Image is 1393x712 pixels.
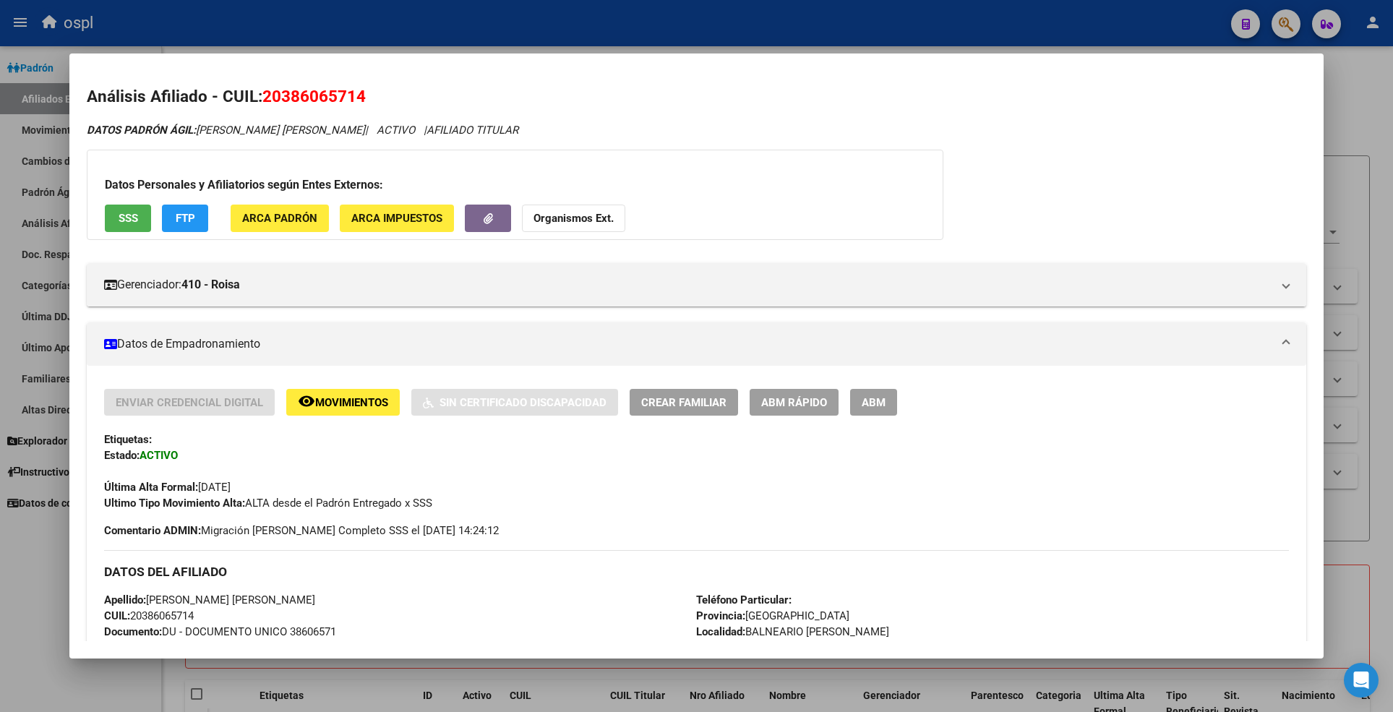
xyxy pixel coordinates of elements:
button: Enviar Credencial Digital [104,389,275,416]
button: ARCA Padrón [231,205,329,231]
button: ABM [850,389,897,416]
span: ARCA Padrón [242,213,317,226]
button: Sin Certificado Discapacidad [411,389,618,416]
span: ABM [862,396,886,409]
mat-expansion-panel-header: Gerenciador:410 - Roisa [87,263,1306,306]
span: 20386065714 [104,609,194,622]
span: 20386065714 [262,87,366,106]
button: FTP [162,205,208,231]
span: [GEOGRAPHIC_DATA] [696,609,849,622]
strong: Apellido: [104,593,146,606]
strong: 410 - Roisa [181,276,240,293]
mat-panel-title: Datos de Empadronamiento [104,335,1271,353]
mat-expansion-panel-header: Datos de Empadronamiento [87,322,1306,366]
span: Movimientos [315,396,388,409]
h3: DATOS DEL AFILIADO [104,564,1288,580]
span: AFILIADO TITULAR [427,124,518,137]
span: [PERSON_NAME] [PERSON_NAME] [87,124,365,137]
span: Enviar Credencial Digital [116,396,263,409]
span: Crear Familiar [641,396,726,409]
strong: ACTIVO [140,449,178,462]
span: ABM Rápido [761,396,827,409]
strong: Estado: [104,449,140,462]
mat-icon: remove_red_eye [298,393,315,410]
strong: DATOS PADRÓN ÁGIL: [87,124,196,137]
span: SSS [119,213,138,226]
span: BALNEARIO [PERSON_NAME] [696,625,889,638]
span: ALTA desde el Padrón Entregado x SSS [104,497,432,510]
span: [PERSON_NAME] [PERSON_NAME] [104,593,315,606]
strong: Documento: [104,625,162,638]
span: Migración [PERSON_NAME] Completo SSS el [DATE] 14:24:12 [104,523,499,539]
button: Crear Familiar [630,389,738,416]
div: Open Intercom Messenger [1344,663,1379,698]
h3: Datos Personales y Afiliatorios según Entes Externos: [105,176,925,194]
strong: Provincia: [696,609,745,622]
button: SSS [105,205,151,231]
strong: Etiquetas: [104,433,152,446]
span: ARCA Impuestos [351,213,442,226]
h2: Análisis Afiliado - CUIL: [87,85,1306,109]
strong: CUIL: [104,609,130,622]
i: | ACTIVO | [87,124,518,137]
strong: Organismos Ext. [533,213,614,226]
button: ARCA Impuestos [340,205,454,231]
span: FTP [176,213,195,226]
button: Organismos Ext. [522,205,625,231]
strong: Localidad: [696,625,745,638]
strong: Comentario ADMIN: [104,524,201,537]
mat-panel-title: Gerenciador: [104,276,1271,293]
strong: Ultimo Tipo Movimiento Alta: [104,497,245,510]
strong: Teléfono Particular: [696,593,792,606]
span: [DATE] [104,481,231,494]
span: DU - DOCUMENTO UNICO 38606571 [104,625,336,638]
button: Movimientos [286,389,400,416]
strong: Última Alta Formal: [104,481,198,494]
button: ABM Rápido [750,389,839,416]
span: Sin Certificado Discapacidad [440,396,607,409]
